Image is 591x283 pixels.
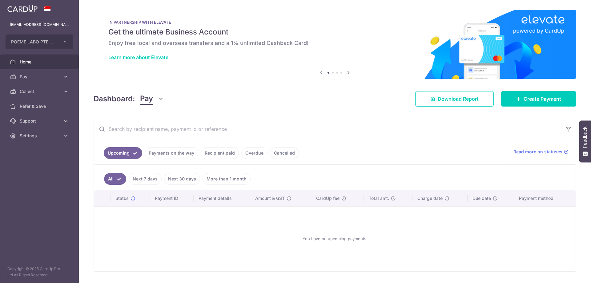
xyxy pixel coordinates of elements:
span: Settings [20,133,60,139]
span: Collect [20,88,60,95]
span: Due date [472,195,491,201]
input: Search by recipient name, payment id or reference [94,119,561,139]
a: Read more on statuses [513,149,569,155]
a: All [104,173,126,185]
span: CardUp fee [316,195,340,201]
span: Total amt. [369,195,389,201]
button: POEME LABO PTE. LTD. [6,34,73,49]
span: Download Report [438,95,479,103]
span: Feedback [582,127,588,148]
a: Next 30 days [164,173,200,185]
a: Recipient paid [201,147,239,159]
iframe: Opens a widget where you can find more information [552,265,585,280]
th: Payment method [514,190,576,206]
a: Payments on the way [145,147,198,159]
a: Upcoming [104,147,142,159]
span: Read more on statuses [513,149,562,155]
span: Support [20,118,60,124]
button: Pay [140,93,164,105]
th: Payment details [194,190,250,206]
span: Amount & GST [255,195,285,201]
a: Download Report [415,91,494,107]
span: Charge date [417,195,443,201]
span: POEME LABO PTE. LTD. [11,39,57,45]
a: Next 7 days [129,173,162,185]
div: You have no upcoming payments. [102,212,568,266]
button: Feedback - Show survey [579,120,591,162]
span: Home [20,59,60,65]
h6: Enjoy free local and overseas transfers and a 1% unlimited Cashback Card! [108,39,561,47]
img: CardUp [7,5,38,12]
span: Pay [20,74,60,80]
img: Renovation banner [94,10,576,79]
a: Learn more about Elevate [108,54,168,60]
h5: Get the ultimate Business Account [108,27,561,37]
span: Create Payment [524,95,561,103]
a: Create Payment [501,91,576,107]
p: [EMAIL_ADDRESS][DOMAIN_NAME] [10,22,69,28]
a: More than 1 month [203,173,251,185]
span: Refer & Save [20,103,60,109]
span: Pay [140,93,153,105]
th: Payment ID [150,190,194,206]
a: Overdue [241,147,267,159]
h4: Dashboard: [94,93,135,104]
a: Cancelled [270,147,299,159]
span: Status [115,195,129,201]
p: IN PARTNERSHIP WITH ELEVATE [108,20,561,25]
